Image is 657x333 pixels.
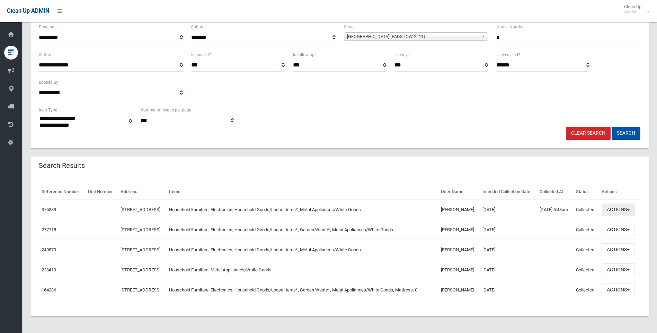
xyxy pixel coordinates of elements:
[121,247,160,252] a: [STREET_ADDRESS]
[191,51,211,58] label: Is missed?
[438,280,480,300] td: [PERSON_NAME]
[118,184,166,200] th: Address
[39,79,58,86] label: Booked By
[140,106,191,114] label: Number of results per page
[573,280,599,300] td: Collected
[480,220,537,240] td: [DATE]
[537,184,573,200] th: Collected At
[293,51,317,58] label: Is follow up?
[7,8,49,14] span: Clean Up ADMIN
[573,260,599,280] td: Collected
[602,224,635,236] button: Actions
[480,184,537,200] th: Intended Collection Date
[573,240,599,260] td: Collected
[624,9,641,15] small: Admin
[599,184,640,200] th: Actions
[121,227,160,232] a: [STREET_ADDRESS]
[438,260,480,280] td: [PERSON_NAME]
[121,267,160,272] a: [STREET_ADDRESS]
[496,51,520,58] label: Is oversized?
[602,283,635,296] button: Actions
[166,200,438,220] td: Household Furniture, Electronics, Household Goods/Loose Items*, Metal Appliances/White Goods
[30,159,93,172] header: Search Results
[602,243,635,256] button: Actions
[191,23,205,31] label: Suburb
[42,267,56,272] a: 223419
[537,200,573,220] td: [DATE] 5:43am
[166,280,438,300] td: Household Furniture, Electronics, Household Goods/Loose Items*, Garden Waste*, Metal Appliances/W...
[602,204,635,216] button: Actions
[480,240,537,260] td: [DATE]
[438,200,480,220] td: [PERSON_NAME]
[438,240,480,260] td: [PERSON_NAME]
[166,240,438,260] td: Household Furniture, Electronics, Household Goods/Loose Items*, Metal Appliances/White Goods
[602,263,635,276] button: Actions
[42,287,56,292] a: 164236
[42,247,56,252] a: 240879
[480,200,537,220] td: [DATE]
[394,51,410,58] label: Is early?
[39,184,85,200] th: Reference Number
[573,220,599,240] td: Collected
[480,260,537,280] td: [DATE]
[121,207,160,212] a: [STREET_ADDRESS]
[573,200,599,220] td: Collected
[566,127,611,140] a: Clear Search
[85,184,118,200] th: Unit Number
[612,127,640,140] button: Search
[496,23,525,31] label: House Number
[39,106,57,114] label: Item Type
[438,184,480,200] th: User Name
[166,260,438,280] td: Household Furniture, Metal Appliances/White Goods
[39,23,56,31] label: Postcode
[347,33,479,41] span: [GEOGRAPHIC_DATA] (PADSTOW 2211)
[42,227,56,232] a: 277718
[39,51,51,58] label: Status
[166,220,438,240] td: Household Furniture, Electronics, Household Goods/Loose Items*, Garden Waste*, Metal Appliances/W...
[438,220,480,240] td: [PERSON_NAME]
[344,23,355,31] label: Street
[42,207,56,212] a: 375389
[166,184,438,200] th: Items
[121,287,160,292] a: [STREET_ADDRESS]
[480,280,537,300] td: [DATE]
[573,184,599,200] th: Status
[621,4,648,15] span: Clean Up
